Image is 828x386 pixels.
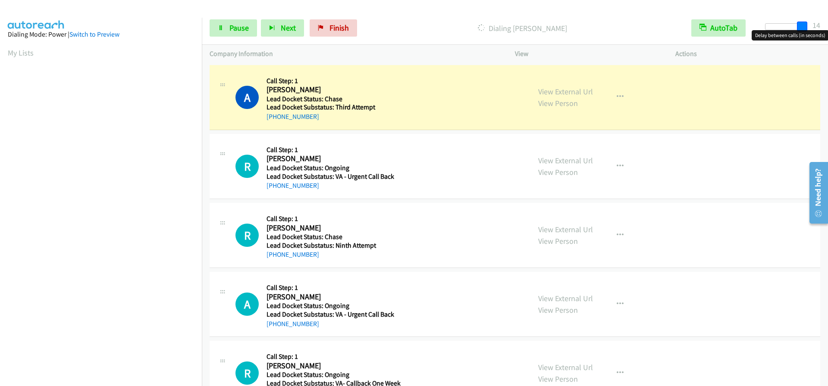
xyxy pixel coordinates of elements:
a: [PHONE_NUMBER] [267,181,319,190]
h5: Lead Docket Status: Ongoing [267,302,398,310]
div: The call is yet to be attempted [235,293,259,316]
p: Dialing [PERSON_NAME] [369,22,676,34]
a: View Person [538,374,578,384]
h1: R [235,155,259,178]
a: View External Url [538,224,593,234]
a: View Person [538,305,578,315]
span: Pause [229,23,249,33]
a: Pause [210,19,257,37]
a: Switch to Preview [69,30,119,38]
div: The call is yet to be attempted [235,224,259,247]
a: My Lists [8,48,34,58]
h2: [PERSON_NAME] [267,223,398,233]
h5: Lead Docket Status: Ongoing [267,164,398,172]
div: 14 [812,19,820,31]
h5: Lead Docket Substatus: Ninth Attempt [267,241,398,250]
button: Next [261,19,304,37]
h1: A [235,293,259,316]
span: Finish [329,23,349,33]
h1: R [235,361,259,385]
span: Next [281,23,296,33]
p: Actions [675,49,820,59]
a: View Person [538,167,578,177]
a: [PHONE_NUMBER] [267,250,319,258]
h2: [PERSON_NAME] [267,292,398,302]
h5: Call Step: 1 [267,146,398,154]
iframe: Resource Center [803,159,828,227]
p: View [515,49,660,59]
a: View External Url [538,156,593,165]
a: View Person [538,236,578,246]
h5: Lead Docket Status: Ongoing [267,370,401,379]
button: AutoTab [691,19,746,37]
h2: [PERSON_NAME] [267,85,398,95]
h5: Call Step: 1 [267,215,398,223]
h5: Call Step: 1 [267,77,398,85]
p: Company Information [210,49,499,59]
h5: Lead Docket Status: Chase [267,233,398,241]
h5: Call Step: 1 [267,283,398,292]
h5: Lead Docket Substatus: Third Attempt [267,103,398,112]
a: Finish [310,19,357,37]
div: The call is yet to be attempted [235,155,259,178]
div: Dialing Mode: Power | [8,29,194,40]
h5: Lead Docket Substatus: VA - Urgent Call Back [267,310,398,319]
div: The call is yet to be attempted [235,361,259,385]
h5: Lead Docket Status: Chase [267,95,398,103]
a: [PHONE_NUMBER] [267,320,319,328]
a: View External Url [538,293,593,303]
h2: [PERSON_NAME] [267,154,398,164]
h1: A [235,86,259,109]
h1: R [235,224,259,247]
h5: Call Step: 1 [267,352,401,361]
a: [PHONE_NUMBER] [267,112,319,121]
a: View Person [538,98,578,108]
h2: [PERSON_NAME] [267,361,398,371]
a: View External Url [538,87,593,96]
h5: Lead Docket Substatus: VA - Urgent Call Back [267,172,398,181]
a: View External Url [538,362,593,372]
